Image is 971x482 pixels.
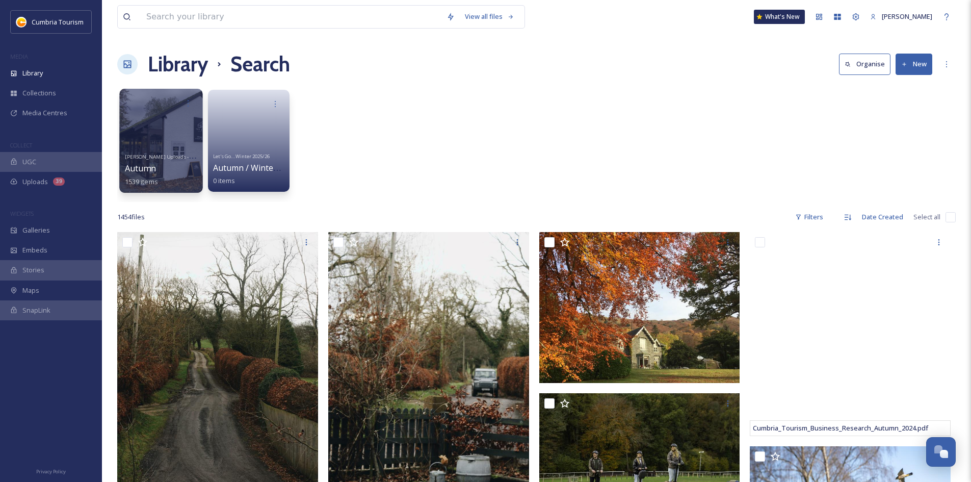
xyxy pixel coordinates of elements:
[839,54,890,74] button: Organise
[913,212,940,222] span: Select all
[16,17,27,27] img: images.jpg
[141,6,441,28] input: Search your library
[125,163,156,174] span: Autumn
[36,468,66,475] span: Privacy Policy
[539,232,740,383] img: Hazel Bank Country House (11).jpg
[22,286,39,295] span: Maps
[754,10,805,24] a: What's New
[213,176,235,185] span: 0 items
[117,212,145,222] span: 1454 file s
[148,49,208,80] a: Library
[896,54,932,74] button: New
[230,49,290,80] h1: Search
[10,210,34,217] span: WIDGETS
[22,245,47,255] span: Embeds
[125,150,207,186] a: [PERSON_NAME] Uploads - [DATE]Autumn1539 items
[125,176,158,186] span: 1539 items
[753,423,928,433] span: Cumbria_Tourism_Business_Research_Autumn_2024.pdf
[857,207,908,227] div: Date Created
[10,141,32,149] span: COLLECT
[790,207,828,227] div: Filters
[213,162,330,173] span: Autumn / Winter Photography
[32,17,84,27] span: Cumbria Tourism
[10,53,28,60] span: MEDIA
[53,177,65,186] div: 39
[839,54,896,74] a: Organise
[22,225,50,235] span: Galleries
[213,153,270,160] span: Let's Go...Winter 2025/26
[36,465,66,477] a: Privacy Policy
[926,437,956,467] button: Open Chat
[865,7,937,27] a: [PERSON_NAME]
[22,265,44,275] span: Stories
[22,88,56,98] span: Collections
[22,68,43,78] span: Library
[213,150,330,185] a: Let's Go...Winter 2025/26Autumn / Winter Photography0 items
[22,108,67,118] span: Media Centres
[460,7,519,27] a: View all files
[22,157,36,167] span: UGC
[22,306,50,315] span: SnapLink
[125,153,207,160] span: [PERSON_NAME] Uploads - [DATE]
[22,177,48,187] span: Uploads
[882,12,932,21] span: [PERSON_NAME]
